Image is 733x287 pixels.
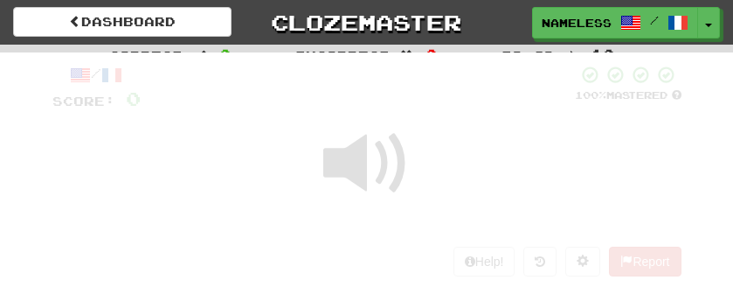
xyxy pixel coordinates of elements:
span: 10 [591,45,615,63]
div: / [52,65,141,87]
a: NamelessFrost3882 / [532,7,698,38]
button: Report [609,247,681,276]
span: Score: [52,94,115,108]
span: 0 [219,45,232,63]
span: To go [501,48,554,63]
a: Dashboard [13,7,232,37]
span: NamelessFrost3882 [542,15,612,31]
div: Mastered [575,88,681,102]
span: Incorrect [295,48,390,63]
span: Correct [109,48,183,63]
span: 100 % [575,89,606,101]
span: / [650,14,659,26]
span: 0 [126,87,141,109]
button: Round history (alt+y) [523,247,557,276]
a: Clozemaster [258,7,476,38]
span: : [193,49,209,61]
span: : [564,49,580,61]
button: Help! [453,247,515,276]
span: 0 [425,45,438,63]
span: : [400,49,416,61]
